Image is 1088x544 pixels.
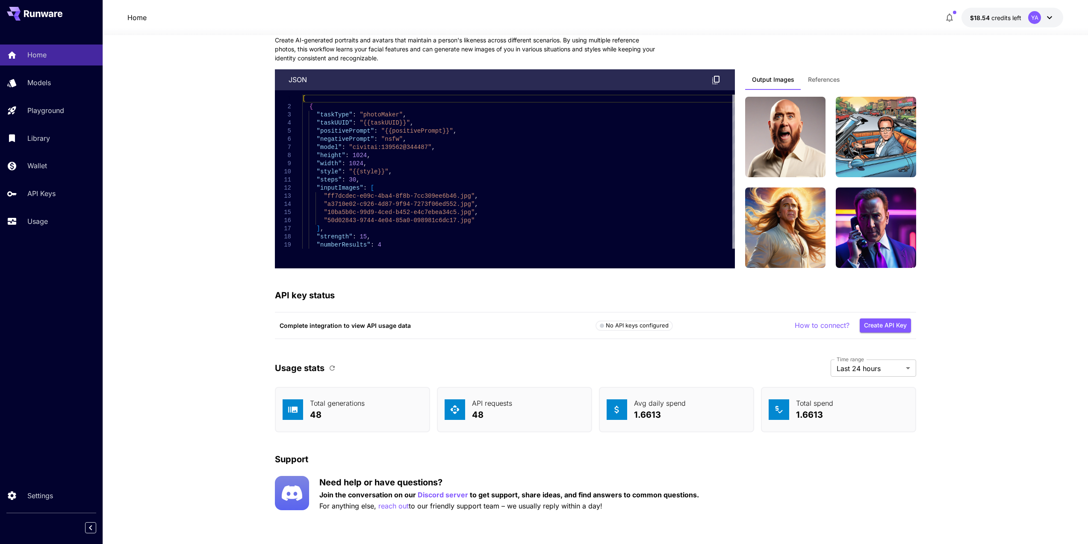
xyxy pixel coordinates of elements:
a: man rwre in a convertible car [836,97,916,177]
span: [ [370,184,374,191]
span: 4 [377,241,381,248]
div: 13 [275,192,291,200]
div: 17 [275,225,291,233]
span: , [475,193,478,199]
p: Settings [27,490,53,501]
div: YA [1028,11,1041,24]
div: 8 [275,152,291,160]
span: References [808,76,840,83]
div: 10 [275,168,291,176]
p: Support [275,453,308,466]
span: : [342,176,345,183]
p: Usage [27,216,48,226]
span: "taskType" [316,111,352,118]
button: Discord server [418,490,468,500]
span: 1024 [352,152,367,159]
span: credits left [991,14,1021,21]
span: { [309,103,313,110]
span: , [403,136,406,143]
span: : [352,119,356,126]
span: $18.54 [970,14,991,21]
div: 6 [275,135,291,143]
div: 7 [275,143,291,152]
span: "numberResults" [316,241,370,248]
span: "10ba5b0c-99d9-4ced-b452-e4c7ebea34c5.jpg" [324,209,475,216]
span: [ [302,95,306,102]
img: man rwre long hair, enjoying sun and wind [745,97,826,177]
span: , [363,160,366,167]
span: "width" [316,160,342,167]
p: API key status [275,289,335,302]
p: API Keys [27,188,56,199]
div: 18 [275,233,291,241]
nav: breadcrumb [127,12,147,23]
div: 4 [275,119,291,127]
span: "strength" [316,233,352,240]
span: "negativePrompt" [316,136,374,143]
span: , [475,201,478,208]
span: , [388,168,392,175]
div: 5 [275,127,291,135]
span: : [345,152,348,159]
span: "50d02843-9744-4e04-85a0-098981c6dc17.jpg" [324,217,475,224]
span: "steps" [316,176,342,183]
span: "civitai:139562@344487" [349,144,431,151]
p: Create AI-generated portraits and avatars that maintain a person's likeness across different scen... [275,36,660,62]
p: Complete integration to view API usage data [280,321,596,330]
span: : [352,111,356,118]
button: How to connect? [795,320,849,331]
span: "positivePrompt" [316,128,374,134]
span: : [352,233,356,240]
span: , [453,128,456,134]
p: Total spend [796,398,833,408]
p: Models [27,77,51,88]
span: : [342,160,345,167]
div: 14 [275,200,291,208]
div: 12 [275,184,291,192]
span: , [431,144,435,151]
p: API requests [472,398,512,408]
span: : [342,144,345,151]
p: For anything else, to our friendly support team – we usually reply within a day! [319,501,699,511]
p: Playground [27,105,64,116]
p: reach out [378,501,409,511]
div: 15 [275,208,291,217]
span: 15 [360,233,367,240]
div: 9 [275,160,291,168]
p: Wallet [27,161,47,171]
p: Total generations [310,398,365,408]
div: 19 [275,241,291,249]
p: Join the conversation on our to get support, share ideas, and find answers to common questions. [319,490,699,500]
span: "{{style}}" [349,168,388,175]
span: "{{positivePrompt}}" [381,128,453,134]
span: , [367,152,370,159]
div: 16 [275,217,291,225]
div: 1 [275,95,291,103]
a: closeup man rwre on the phone, wearing a suit [836,187,916,268]
button: Create API Key [860,318,911,333]
span: : [374,136,377,143]
div: 2 [275,103,291,111]
button: $18.53873YA [961,8,1063,27]
span: , [320,225,324,232]
div: Collapse sidebar [91,520,103,535]
span: , [403,111,406,118]
span: : [370,241,374,248]
span: , [410,119,413,126]
button: Collapse sidebar [85,522,96,533]
img: man rwre long hair, enjoying sun and wind` - Style: `Fantasy art [745,187,826,268]
span: "model" [316,144,342,151]
span: "ff7dcdec-e09c-4ba4-8f8b-7cc309ee6b46.jpg" [324,193,475,199]
div: $18.53873 [970,13,1021,22]
p: Library [27,133,50,143]
span: "height" [316,152,345,159]
span: : [374,128,377,134]
span: , [475,209,478,216]
p: Home [27,50,47,60]
p: 48 [310,408,365,421]
span: , [367,233,370,240]
span: "inputImages" [316,184,363,191]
